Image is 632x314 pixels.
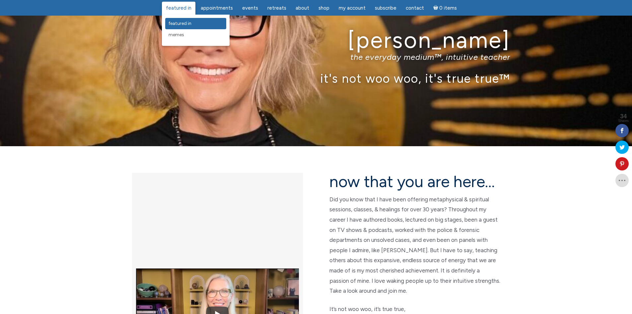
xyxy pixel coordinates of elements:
span: Appointments [201,5,233,11]
h1: [PERSON_NAME] [122,28,510,52]
a: featured in [165,18,226,29]
span: Shop [318,5,329,11]
a: Cart0 items [429,1,461,15]
span: Memes [169,32,184,38]
a: Subscribe [371,2,400,15]
a: Retreats [263,2,290,15]
span: 0 items [439,6,457,11]
a: Contact [402,2,428,15]
span: Shares [618,119,629,123]
span: featured in [166,5,191,11]
span: 34 [618,113,629,119]
span: Events [242,5,258,11]
a: Shop [315,2,333,15]
span: My Account [339,5,366,11]
p: Did you know that I have been offering metaphysical & spiritual sessions, classes, & healings for... [329,194,500,296]
p: the everyday medium™, intuitive teacher [122,52,510,62]
p: it's not woo woo, it's true true™ [122,71,510,85]
span: Subscribe [375,5,396,11]
a: My Account [335,2,370,15]
a: featured in [162,2,195,15]
i: Cart [433,5,440,11]
h2: now that you are here… [329,173,500,190]
a: Appointments [197,2,237,15]
a: About [292,2,313,15]
a: Memes [165,29,226,41]
span: Contact [406,5,424,11]
span: Retreats [267,5,286,11]
span: About [296,5,309,11]
a: Events [238,2,262,15]
span: featured in [169,21,191,26]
